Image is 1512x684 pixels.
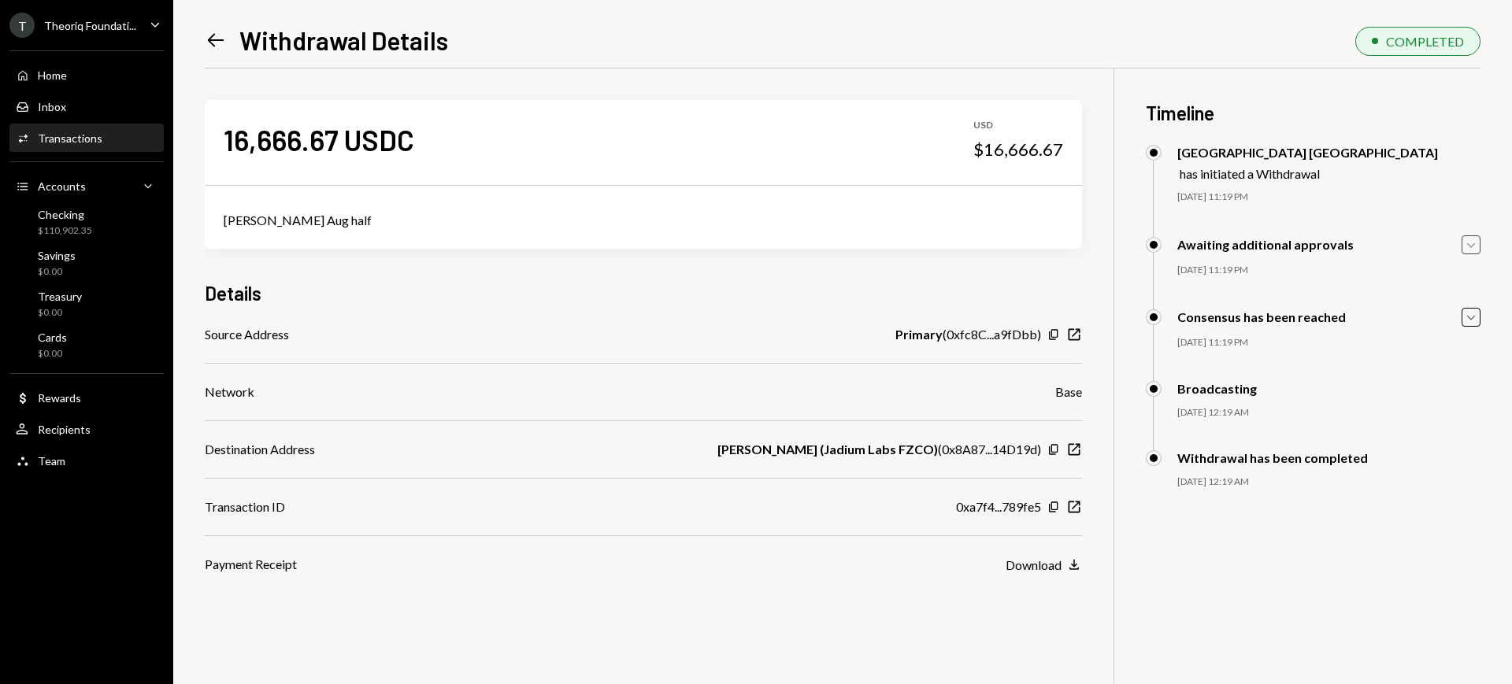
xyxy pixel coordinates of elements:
div: Network [205,383,254,401]
div: $0.00 [38,265,76,279]
div: Savings [38,249,76,262]
div: T [9,13,35,38]
div: Accounts [38,179,86,193]
div: Recipients [38,423,91,436]
div: Rewards [38,391,81,405]
a: Accounts [9,172,164,200]
button: Download [1006,556,1082,574]
h3: Details [205,280,261,306]
b: [PERSON_NAME] (Jadium Labs FZCO) [717,440,938,459]
div: Treasury [38,290,82,303]
div: 0xa7f4...789fe5 [956,497,1041,516]
div: $16,666.67 [973,139,1063,161]
div: Awaiting additional approvals [1177,237,1354,252]
div: Base [1055,383,1082,401]
div: [GEOGRAPHIC_DATA] [GEOGRAPHIC_DATA] [1177,145,1438,160]
a: Transactions [9,124,164,152]
a: Home [9,61,164,89]
div: Download [1006,557,1062,572]
div: [DATE] 12:19 AM [1177,475,1480,489]
a: Rewards [9,383,164,412]
div: Source Address [205,325,289,344]
div: $0.00 [38,306,82,320]
div: Theoriq Foundati... [44,19,136,32]
div: [DATE] 11:19 PM [1177,190,1480,204]
div: Checking [38,208,92,221]
b: Primary [895,325,943,344]
div: COMPLETED [1386,34,1464,49]
div: [PERSON_NAME] Aug half [224,211,1063,230]
h1: Withdrawal Details [239,24,448,56]
h3: Timeline [1146,100,1480,126]
div: Cards [38,331,67,344]
a: Recipients [9,415,164,443]
a: Savings$0.00 [9,244,164,282]
div: USD [973,119,1063,132]
div: Destination Address [205,440,315,459]
div: Inbox [38,100,66,113]
div: Team [38,454,65,468]
div: [DATE] 12:19 AM [1177,406,1480,420]
div: has initiated a Withdrawal [1180,166,1438,181]
div: [DATE] 11:19 PM [1177,336,1480,349]
div: Broadcasting [1177,381,1257,396]
a: Treasury$0.00 [9,285,164,323]
div: Payment Receipt [205,555,297,574]
div: 16,666.67 USDC [224,122,414,157]
div: ( 0xfc8C...a9fDbb ) [895,325,1041,344]
div: ( 0x8A87...14D19d ) [717,440,1041,459]
a: Cards$0.00 [9,326,164,364]
div: [DATE] 11:19 PM [1177,264,1480,277]
a: Team [9,446,164,475]
div: $110,902.35 [38,224,92,238]
div: Transaction ID [205,497,285,516]
div: Transactions [38,131,102,145]
div: Withdrawal has been completed [1177,450,1368,465]
div: $0.00 [38,347,67,360]
a: Inbox [9,92,164,120]
div: Consensus has been reached [1177,309,1346,324]
a: Checking$110,902.35 [9,203,164,241]
div: Home [38,68,67,82]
